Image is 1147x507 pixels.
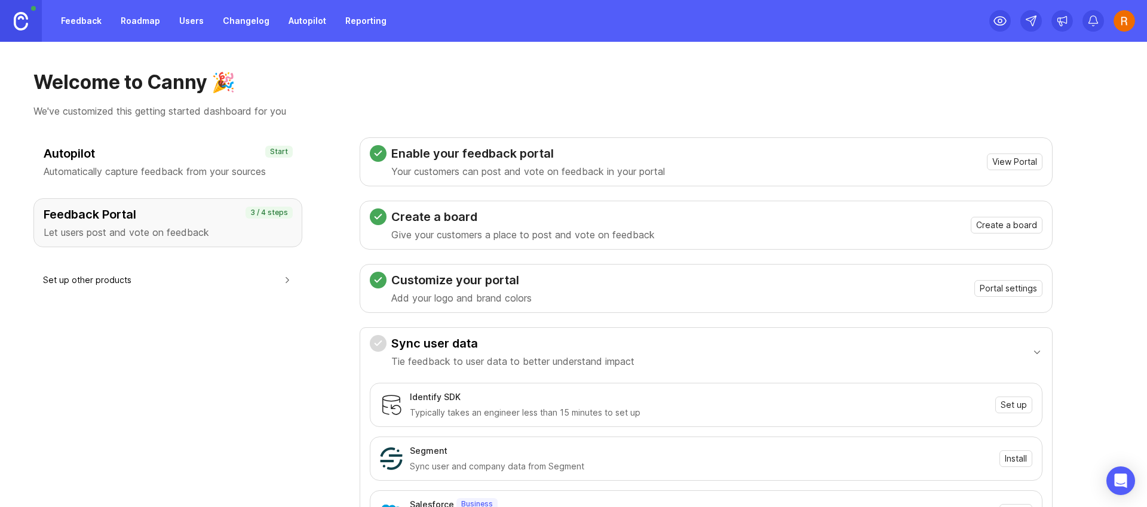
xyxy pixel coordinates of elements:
[391,272,532,288] h3: Customize your portal
[971,217,1042,233] button: Create a board
[391,145,665,162] h3: Enable your feedback portal
[44,164,292,179] p: Automatically capture feedback from your sources
[14,12,28,30] img: Canny Home
[1005,453,1027,465] span: Install
[391,228,655,242] p: Give your customers a place to post and vote on feedback
[974,280,1042,297] button: Portal settings
[410,406,988,419] div: Typically takes an engineer less than 15 minutes to set up
[33,70,1114,94] h1: Welcome to Canny 🎉
[270,147,288,156] p: Start
[999,450,1032,467] button: Install
[980,282,1037,294] span: Portal settings
[338,10,394,32] a: Reporting
[391,164,665,179] p: Your customers can post and vote on feedback in your portal
[250,208,288,217] p: 3 / 4 steps
[281,10,333,32] a: Autopilot
[33,137,302,186] button: AutopilotAutomatically capture feedback from your sourcesStart
[370,328,1042,376] button: Sync user dataTie feedback to user data to better understand impact
[380,394,403,416] img: Identify SDK
[1106,466,1135,495] div: Open Intercom Messenger
[391,335,634,352] h3: Sync user data
[410,460,992,473] div: Sync user and company data from Segment
[43,266,293,293] button: Set up other products
[216,10,277,32] a: Changelog
[976,219,1037,231] span: Create a board
[380,447,403,470] img: Segment
[410,391,461,404] div: Identify SDK
[44,206,292,223] h3: Feedback Portal
[992,156,1037,168] span: View Portal
[1001,399,1027,411] span: Set up
[33,198,302,247] button: Feedback PortalLet users post and vote on feedback3 / 4 steps
[54,10,109,32] a: Feedback
[172,10,211,32] a: Users
[410,444,447,457] div: Segment
[1114,10,1135,32] img: Riccardo Poffo
[391,291,532,305] p: Add your logo and brand colors
[44,145,292,162] h3: Autopilot
[33,104,1114,118] p: We've customized this getting started dashboard for you
[391,354,634,368] p: Tie feedback to user data to better understand impact
[995,397,1032,413] button: Set up
[114,10,167,32] a: Roadmap
[987,153,1042,170] button: View Portal
[391,208,655,225] h3: Create a board
[44,225,292,239] p: Let users post and vote on feedback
